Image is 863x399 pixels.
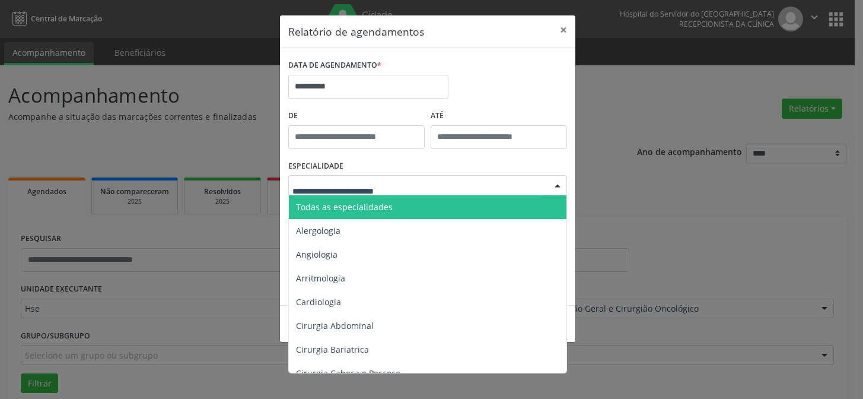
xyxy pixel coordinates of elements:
span: Todas as especialidades [296,201,393,213]
span: Cardiologia [296,296,341,308]
label: ESPECIALIDADE [288,157,343,176]
span: Angiologia [296,249,337,260]
h5: Relatório de agendamentos [288,24,424,39]
label: De [288,107,425,125]
span: Cirurgia Cabeça e Pescoço [296,368,400,379]
span: Cirurgia Abdominal [296,320,374,331]
label: ATÉ [431,107,567,125]
span: Cirurgia Bariatrica [296,344,369,355]
span: Arritmologia [296,273,345,284]
span: Alergologia [296,225,340,236]
label: DATA DE AGENDAMENTO [288,56,381,75]
button: Close [552,15,575,45]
